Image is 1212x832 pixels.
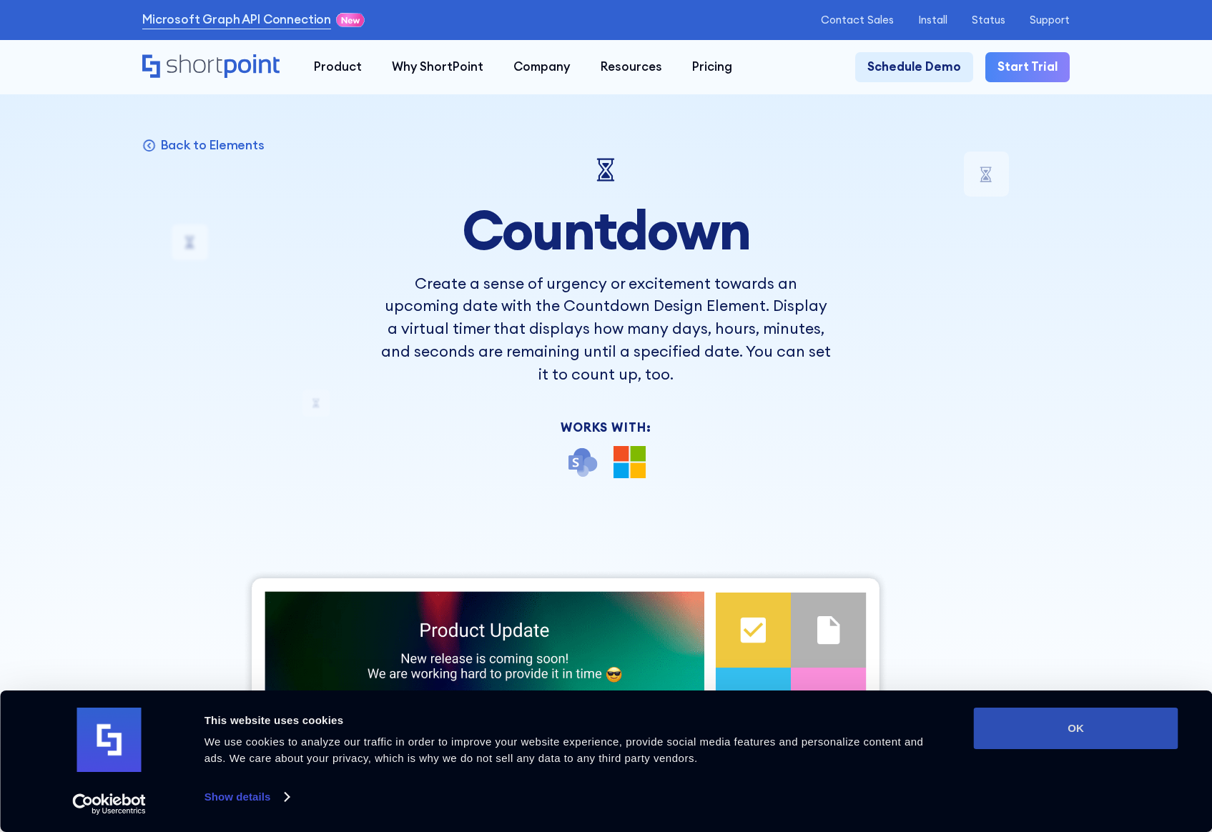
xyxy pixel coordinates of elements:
div: This website uses cookies [205,712,942,729]
div: Company [513,58,570,76]
img: Microsoft 365 logo [614,446,645,477]
span: We use cookies to analyze our traffic in order to improve your website experience, provide social... [205,736,924,764]
a: Back to Elements [142,137,265,153]
a: Why ShortPoint [377,52,498,82]
a: Support [1030,14,1070,26]
a: Start Trial [985,52,1070,82]
a: Product [298,52,376,82]
a: Schedule Demo [855,52,973,82]
img: logo [77,708,142,772]
a: Pricing [677,52,747,82]
a: Contact Sales [821,14,894,26]
p: Back to Elements [160,137,265,153]
a: Company [498,52,585,82]
a: Status [972,14,1005,26]
p: Create a sense of urgency or excitement towards an upcoming date with the Countdown Design Elemen... [379,272,834,386]
a: Show details [205,786,289,808]
div: Product [314,58,362,76]
a: Home [142,54,283,81]
div: Why ShortPoint [392,58,483,76]
a: Install [918,14,947,26]
h1: Countdown [379,200,834,260]
div: Pricing [692,58,732,76]
a: Microsoft Graph API Connection [142,11,331,29]
img: SharePoint icon [566,446,598,477]
div: Works With: [379,422,834,434]
div: Resources [601,58,662,76]
img: Countdown [588,152,624,188]
button: OK [974,708,1178,749]
a: Resources [586,52,677,82]
a: Usercentrics Cookiebot - opens in a new window [46,793,172,815]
